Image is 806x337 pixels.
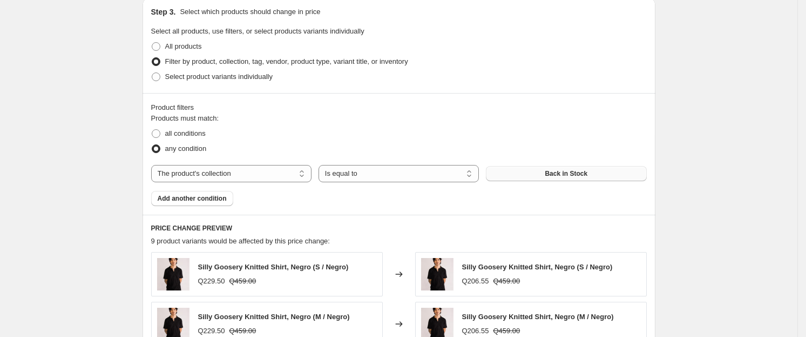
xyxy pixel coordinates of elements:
strike: Q459.00 [493,326,520,336]
button: Add another condition [151,191,233,206]
span: Back in Stock [545,169,587,178]
div: Q206.55 [462,276,489,287]
button: Back in Stock [486,166,646,181]
span: all conditions [165,129,206,137]
img: DRO9847_1_80x.jpg [421,258,453,290]
span: Select all products, use filters, or select products variants individually [151,27,364,35]
span: Select product variants individually [165,72,273,81]
div: Q229.50 [198,326,225,336]
span: Silly Goosery Knitted Shirt, Negro (M / Negro) [462,313,614,321]
span: All products [165,42,202,50]
span: Products must match: [151,114,219,122]
span: Filter by product, collection, tag, vendor, product type, variant title, or inventory [165,57,408,65]
h2: Step 3. [151,6,176,17]
span: any condition [165,144,207,153]
span: Silly Goosery Knitted Shirt, Negro (S / Negro) [462,263,613,271]
strike: Q459.00 [229,276,256,287]
div: Product filters [151,102,647,113]
span: Silly Goosery Knitted Shirt, Negro (S / Negro) [198,263,349,271]
img: DRO9847_1_80x.jpg [157,258,189,290]
span: Add another condition [158,194,227,203]
div: Q229.50 [198,276,225,287]
div: Q206.55 [462,326,489,336]
span: Silly Goosery Knitted Shirt, Negro (M / Negro) [198,313,350,321]
strike: Q459.00 [493,276,520,287]
strike: Q459.00 [229,326,256,336]
h6: PRICE CHANGE PREVIEW [151,224,647,233]
span: 9 product variants would be affected by this price change: [151,237,330,245]
p: Select which products should change in price [180,6,320,17]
